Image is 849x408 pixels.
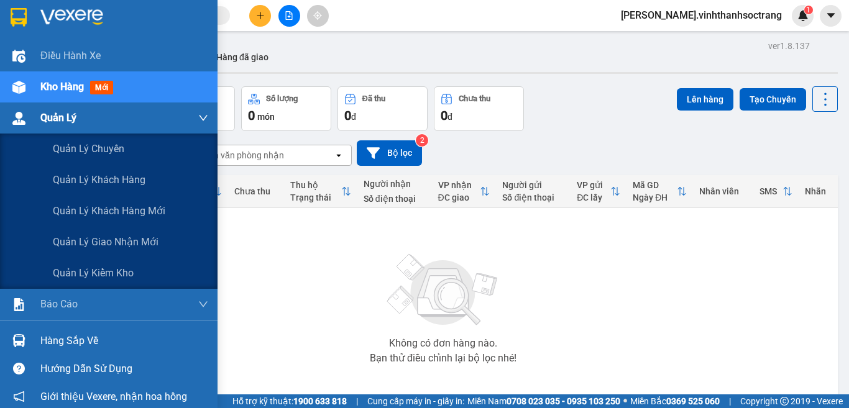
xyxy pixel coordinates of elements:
div: Người gửi [502,180,564,190]
span: Kho hàng [40,81,84,93]
th: Toggle SortBy [753,175,799,208]
img: solution-icon [12,298,25,311]
strong: 0369 525 060 [666,396,720,406]
div: Số điện thoại [364,194,426,204]
div: Hàng sắp về [40,332,208,350]
strong: 0708 023 035 - 0935 103 250 [507,396,620,406]
img: warehouse-icon [12,50,25,63]
div: Chọn văn phòng nhận [198,149,284,161]
span: Giới thiệu Vexere, nhận hoa hồng [40,389,187,404]
span: đ [351,112,356,122]
span: down [198,113,208,123]
span: món [257,112,275,122]
span: down [198,299,208,309]
div: Chưa thu [459,94,490,103]
span: Quản lý chuyến [53,141,124,156]
span: Miền Nam [467,394,620,408]
img: svg+xml;base64,PHN2ZyBjbGFzcz0ibGlzdC1wbHVnX19zdmciIHhtbG5zPSJodHRwOi8vd3d3LnczLm9yZy8yMDAwL3N2Zy... [381,247,505,333]
sup: 2 [416,134,428,147]
div: Trạng thái [290,193,341,202]
span: copyright [780,397,789,406]
span: Hỗ trợ kỹ thuật: [232,394,347,408]
div: ver 1.8.137 [768,39,810,53]
span: Miền Bắc [630,394,720,408]
th: Toggle SortBy [284,175,357,208]
img: logo-vxr [11,8,27,27]
div: Không có đơn hàng nào. [389,338,497,348]
div: Nhãn [805,186,831,196]
th: Toggle SortBy [626,175,692,208]
span: ⚪️ [623,399,627,404]
th: Toggle SortBy [432,175,497,208]
div: ĐC giao [438,193,480,202]
div: Người nhận [364,179,426,189]
th: Toggle SortBy [571,175,626,208]
span: Quản lý khách hàng mới [53,203,165,219]
div: Chưa thu [234,186,278,196]
button: file-add [278,5,300,27]
span: caret-down [825,10,837,21]
button: aim [307,5,329,27]
span: 0 [441,108,447,123]
div: Số điện thoại [502,193,564,202]
button: Số lượng0món [241,86,331,131]
span: Quản lý giao nhận mới [53,234,158,250]
span: plus [256,11,265,20]
button: Tạo Chuyến [740,88,806,111]
span: Điều hành xe [40,48,101,63]
div: Hướng dẫn sử dụng [40,360,208,378]
span: Cung cấp máy in - giấy in: [367,394,464,408]
div: VP nhận [438,180,480,190]
sup: 1 [804,6,813,14]
img: warehouse-icon [12,112,25,125]
div: Nhân viên [699,186,747,196]
span: [PERSON_NAME].vinhthanhsoctrang [611,7,792,23]
span: Quản lý kiểm kho [53,265,134,281]
div: VP gửi [577,180,610,190]
span: notification [13,391,25,402]
span: 0 [344,108,351,123]
span: question-circle [13,363,25,374]
div: Bạn thử điều chỉnh lại bộ lọc nhé! [370,353,516,363]
span: | [729,394,731,408]
span: mới [90,81,113,94]
span: đ [447,112,452,122]
span: Quản lý khách hàng [53,172,145,188]
img: warehouse-icon [12,334,25,347]
div: Đã thu [362,94,385,103]
img: warehouse-icon [12,81,25,94]
div: ĐC lấy [577,193,610,202]
img: icon-new-feature [797,10,809,21]
span: file-add [285,11,293,20]
button: Lên hàng [677,88,733,111]
button: Đã thu0đ [337,86,428,131]
span: | [356,394,358,408]
div: Ngày ĐH [633,193,676,202]
span: 1 [806,6,810,14]
span: Quản Lý [40,110,76,125]
button: Chưa thu0đ [434,86,524,131]
button: Hàng đã giao [206,42,278,72]
div: Thu hộ [290,180,341,190]
button: caret-down [820,5,842,27]
div: Số lượng [266,94,298,103]
svg: open [334,150,344,160]
button: Bộ lọc [357,140,422,166]
span: 0 [248,108,255,123]
div: SMS [760,186,783,196]
strong: 1900 633 818 [293,396,347,406]
span: Báo cáo [40,296,78,312]
div: Mã GD [633,180,676,190]
button: plus [249,5,271,27]
span: aim [313,11,322,20]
